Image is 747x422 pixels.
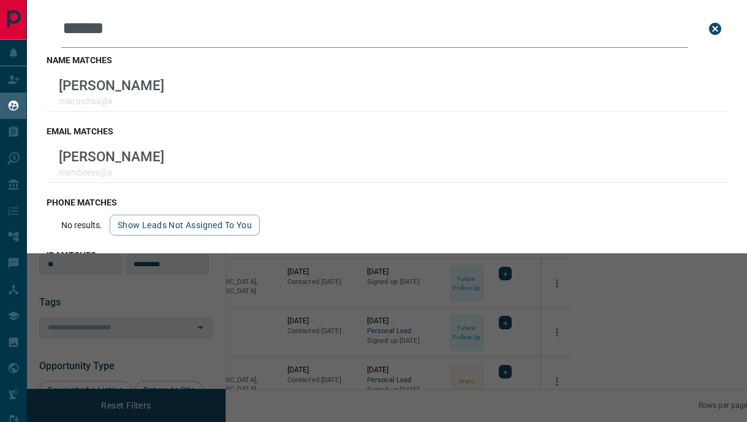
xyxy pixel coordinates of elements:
[47,250,727,260] h3: id matches
[47,55,727,65] h3: name matches
[61,220,102,230] p: No results.
[703,17,727,41] button: close search bar
[47,126,727,136] h3: email matches
[59,148,164,164] p: [PERSON_NAME]
[59,77,164,93] p: [PERSON_NAME]
[59,96,164,106] p: mwraichxx@x
[59,167,164,177] p: mandieexx@x
[110,215,260,236] button: show leads not assigned to you
[47,198,727,207] h3: phone matches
